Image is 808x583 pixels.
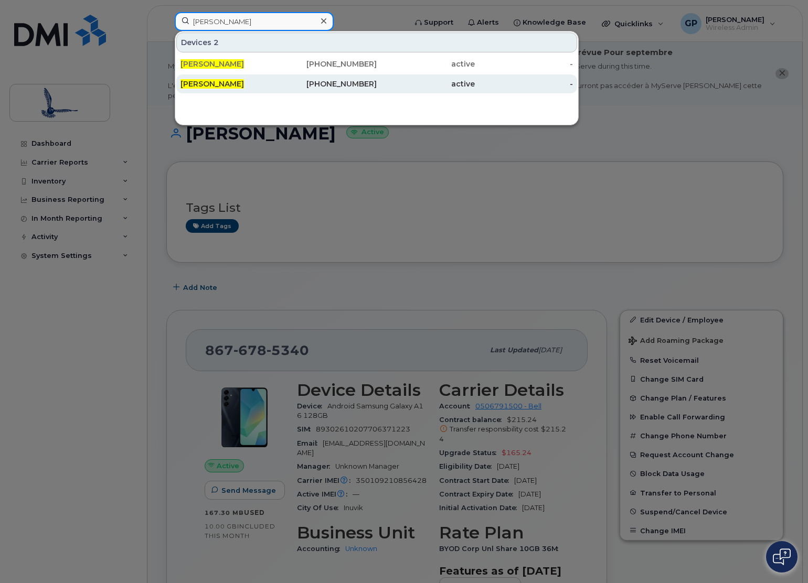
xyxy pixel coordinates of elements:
div: active [377,79,475,89]
div: active [377,59,475,69]
div: - [475,79,573,89]
a: [PERSON_NAME][PHONE_NUMBER]active- [176,74,577,93]
span: [PERSON_NAME] [180,59,244,69]
img: Open chat [773,548,791,565]
div: [PHONE_NUMBER] [279,79,377,89]
span: [PERSON_NAME] [180,79,244,89]
a: [PERSON_NAME][PHONE_NUMBER]active- [176,55,577,73]
div: [PHONE_NUMBER] [279,59,377,69]
div: Devices [176,33,577,52]
span: 2 [214,37,219,48]
div: - [475,59,573,69]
